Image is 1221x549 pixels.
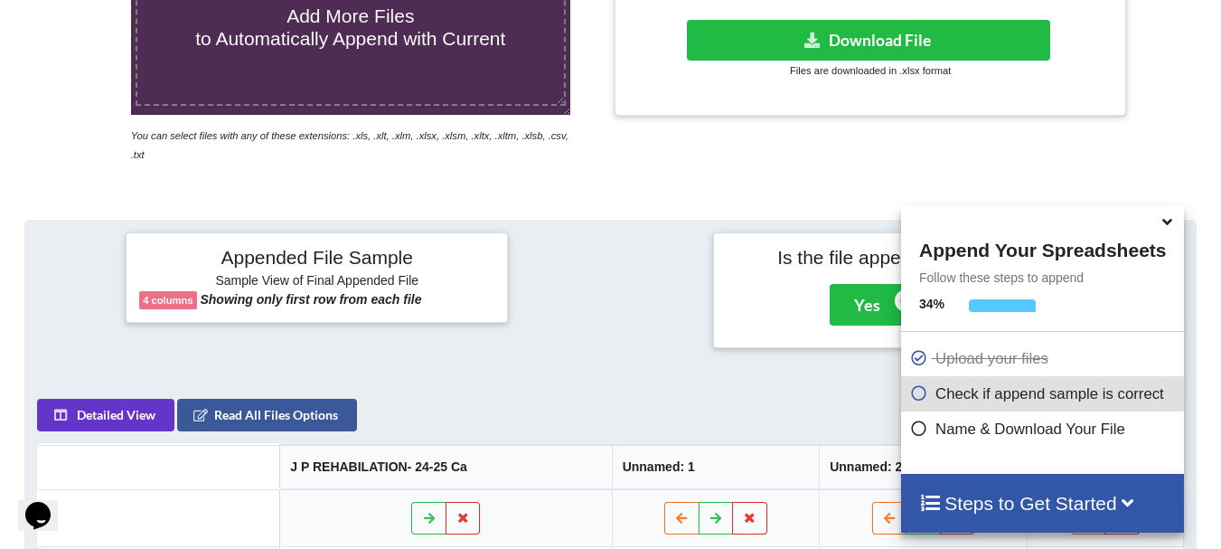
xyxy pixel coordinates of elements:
[919,492,1166,515] h4: Steps to Get Started
[37,399,174,431] button: Detailed View
[18,477,76,531] iframe: chat widget
[910,418,1179,440] p: Name & Download Your File
[139,246,494,271] h4: Appended File Sample
[612,445,820,489] th: Unnamed: 1
[790,65,951,76] small: Files are downloaded in .xlsx format
[830,284,905,326] button: Yes
[901,269,1184,287] p: Follow these steps to append
[910,347,1179,370] p: Upload your files
[177,399,357,431] button: Read All Files Options
[901,234,1184,261] h4: Append Your Spreadsheets
[727,246,1082,269] h4: Is the file appended correctly?
[200,292,421,307] b: Showing only first row from each file
[131,130,568,160] i: You can select files with any of these extensions: .xls, .xlt, .xlm, .xlsx, .xlsm, .xltx, .xltm, ...
[910,383,1179,405] p: Check if append sample is correct
[195,5,505,49] span: Add More Files to Automatically Append with Current
[139,273,494,291] h6: Sample View of Final Appended File
[279,445,611,489] th: J P REHABILATION- 24-25 Ca
[919,297,944,311] b: 34 %
[819,445,1027,489] th: Unnamed: 2
[143,295,193,306] b: 4 columns
[687,20,1050,61] button: Download File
